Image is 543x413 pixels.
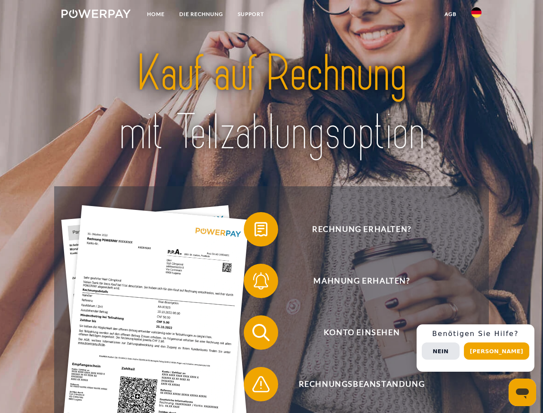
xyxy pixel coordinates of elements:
span: Konto einsehen [256,315,467,350]
img: qb_bill.svg [250,219,272,240]
a: SUPPORT [230,6,271,22]
button: Rechnungsbeanstandung [244,367,467,401]
a: DIE RECHNUNG [172,6,230,22]
img: qb_bell.svg [250,270,272,292]
a: agb [437,6,464,22]
img: qb_search.svg [250,322,272,343]
button: Konto einsehen [244,315,467,350]
button: Mahnung erhalten? [244,264,467,298]
span: Mahnung erhalten? [256,264,467,298]
h3: Benötigen Sie Hilfe? [422,330,529,338]
a: Home [140,6,172,22]
img: de [471,7,482,18]
iframe: Schaltfläche zum Öffnen des Messaging-Fensters [509,379,536,406]
button: [PERSON_NAME] [464,342,529,360]
span: Rechnung erhalten? [256,212,467,247]
img: qb_warning.svg [250,373,272,395]
div: Schnellhilfe [417,324,534,372]
button: Nein [422,342,460,360]
button: Rechnung erhalten? [244,212,467,247]
img: logo-powerpay-white.svg [61,9,131,18]
img: title-powerpay_de.svg [82,41,461,165]
span: Rechnungsbeanstandung [256,367,467,401]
